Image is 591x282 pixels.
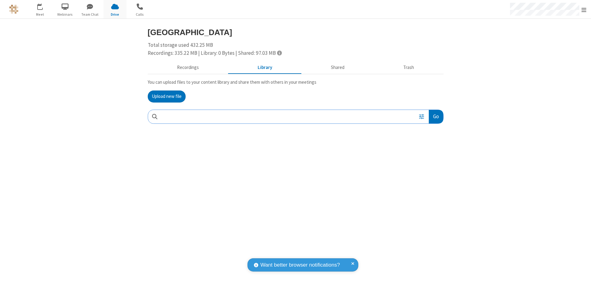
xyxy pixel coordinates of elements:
[429,110,443,124] button: Go
[148,28,444,37] h3: [GEOGRAPHIC_DATA]
[148,49,444,57] div: Recordings: 335.22 MB | Library: 0 Bytes | Shared: 97.03 MB
[302,62,374,74] button: Shared during meetings
[9,5,18,14] img: QA Selenium DO NOT DELETE OR CHANGE
[29,12,52,17] span: Meet
[148,62,228,74] button: Recorded meetings
[260,261,340,269] span: Want better browser notifications?
[54,12,77,17] span: Webinars
[78,12,102,17] span: Team Chat
[128,12,151,17] span: Calls
[148,79,444,86] p: You can upload files to your content library and share them with others in your meetings
[148,91,186,103] button: Upload new file
[148,41,444,57] div: Total storage used 432.25 MB
[103,12,127,17] span: Drive
[42,3,46,8] div: 4
[374,62,444,74] button: Trash
[277,50,282,55] span: Totals displayed include files that have been moved to the trash.
[228,62,302,74] button: Content library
